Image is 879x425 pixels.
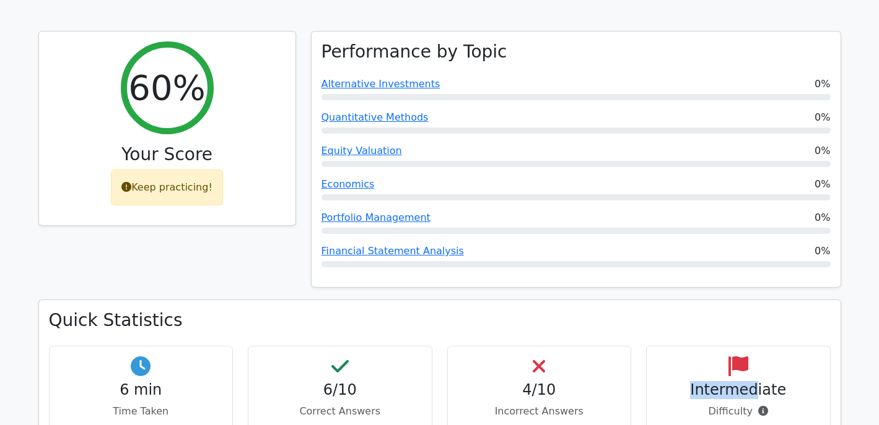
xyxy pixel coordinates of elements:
a: Financial Statement Analysis [321,245,464,257]
span: 0% [815,244,830,259]
span: 0% [815,110,830,125]
h3: Quick Statistics [49,310,831,331]
h4: 6/10 [258,381,422,399]
span: 0% [815,144,830,158]
div: Keep practicing! [111,170,223,205]
a: Economics [321,178,375,190]
p: Correct Answers [258,404,422,419]
span: 0% [815,210,830,225]
h4: 6 min [59,381,223,399]
span: 0% [815,177,830,192]
h3: Your Score [49,144,286,165]
h2: 60% [128,67,205,108]
a: Portfolio Management [321,212,431,223]
p: Time Taken [59,404,223,419]
h3: Performance by Topic [321,41,507,62]
a: Quantitative Methods [321,111,429,123]
span: 0% [815,77,830,92]
p: Difficulty [657,404,820,419]
h4: Intermediate [657,381,820,399]
p: Incorrect Answers [458,404,621,419]
a: Equity Valuation [321,145,402,157]
h4: 4/10 [458,381,621,399]
a: Alternative Investments [321,78,440,90]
